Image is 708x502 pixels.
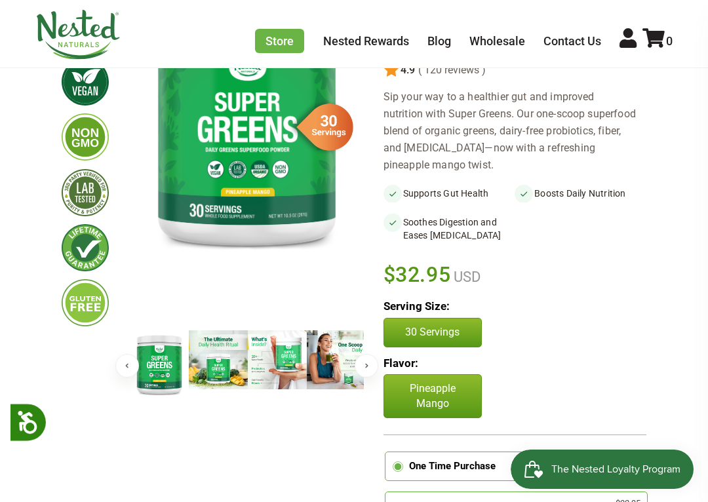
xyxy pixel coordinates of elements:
[307,330,366,389] img: Super Greens - Pineapple Mango
[515,184,646,203] li: Boosts Daily Nutrition
[399,64,415,76] span: 4.9
[543,34,601,48] a: Contact Us
[248,330,307,389] img: Super Greens - Pineapple Mango
[62,58,109,106] img: vegan
[383,299,450,313] b: Serving Size:
[35,10,121,60] img: Nested Naturals
[255,29,304,53] a: Store
[642,34,673,48] a: 0
[383,357,418,370] b: Flavor:
[62,279,109,326] img: glutenfree
[383,374,482,418] p: Pineapple Mango
[189,330,248,389] img: Super Greens - Pineapple Mango
[397,325,468,339] p: 30 Servings
[666,34,673,48] span: 0
[115,354,139,377] button: Previous
[62,169,109,216] img: thirdpartytested
[383,184,515,203] li: Supports Gut Health
[355,354,378,377] button: Next
[383,62,399,78] img: star.svg
[450,269,481,285] span: USD
[383,213,515,244] li: Soothes Digestion and Eases [MEDICAL_DATA]
[383,318,482,347] button: 30 Servings
[323,34,409,48] a: Nested Rewards
[383,88,646,174] div: Sip your way to a healthier gut and improved nutrition with Super Greens. Our one-scoop superfood...
[415,64,486,76] span: ( 120 reviews )
[427,34,451,48] a: Blog
[511,450,695,489] iframe: Button to open loyalty program pop-up
[469,34,525,48] a: Wholesale
[62,224,109,271] img: lifetimeguarantee
[130,330,189,398] img: Super Greens - Pineapple Mango
[383,260,451,289] span: $32.95
[288,99,353,155] img: sg-servings-30.png
[62,113,109,161] img: gmofree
